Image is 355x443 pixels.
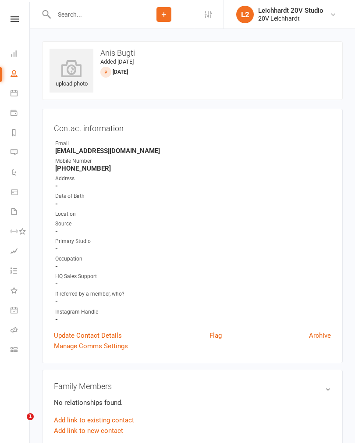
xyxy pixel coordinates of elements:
strong: [PHONE_NUMBER] [55,164,331,172]
a: Manage Comms Settings [54,341,128,351]
div: Occupation [55,255,331,263]
div: Source [55,220,331,228]
strong: - [55,315,331,323]
a: Flag [209,330,222,341]
strong: [EMAIL_ADDRESS][DOMAIN_NAME] [55,147,331,155]
a: General attendance kiosk mode [11,301,30,321]
span: [DATE] [113,69,128,75]
strong: - [55,182,331,190]
a: Reports [11,124,30,143]
h3: Contact information [54,121,331,133]
a: What's New [11,282,30,301]
a: People [11,64,30,84]
span: 1 [27,413,34,420]
a: Update Contact Details [54,330,122,341]
div: Leichhardt 20V Studio [258,7,323,14]
strong: - [55,245,331,253]
a: Add link to existing contact [54,415,134,425]
a: Assessments [11,242,30,262]
h3: Anis Bugti [50,49,335,57]
div: If referred by a member, who? [55,290,331,298]
p: No relationships found. [54,397,331,408]
div: HQ Sales Support [55,272,331,281]
div: 20V Leichhardt [258,14,323,22]
a: Class kiosk mode [11,341,30,361]
strong: - [55,200,331,208]
a: Archive [309,330,331,341]
div: Primary Studio [55,237,331,246]
a: Dashboard [11,45,30,64]
a: Roll call kiosk mode [11,321,30,341]
input: Search... [51,8,134,21]
a: Add link to new contact [54,425,123,436]
time: Added [DATE] [100,58,134,65]
a: Payments [11,104,30,124]
strong: - [55,227,331,235]
div: L2 [236,6,254,23]
strong: - [55,262,331,270]
strong: - [55,280,331,288]
div: Mobile Number [55,157,331,165]
div: Date of Birth [55,192,331,200]
a: Calendar [11,84,30,104]
a: Product Sales [11,183,30,203]
div: Location [55,210,331,218]
div: Email [55,139,331,148]
h3: Family Members [54,382,331,391]
div: Instagram Handle [55,308,331,316]
div: upload photo [50,60,93,89]
div: Address [55,175,331,183]
strong: - [55,298,331,306]
iframe: Intercom live chat [9,413,30,434]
